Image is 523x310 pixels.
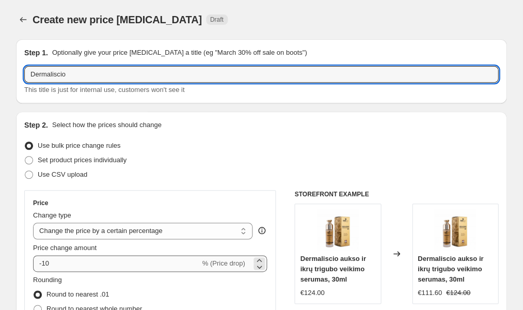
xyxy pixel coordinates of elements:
p: Select how the prices should change [52,120,162,130]
div: €111.60 [418,288,442,298]
span: Set product prices individually [38,156,126,164]
p: Optionally give your price [MEDICAL_DATA] a title (eg "March 30% off sale on boots") [52,48,307,58]
span: Use CSV upload [38,171,87,178]
span: % (Price drop) [202,259,245,267]
span: This title is just for internal use, customers won't see it [24,86,184,94]
div: €124.00 [300,288,324,298]
input: 30% off holiday sale [24,66,498,83]
img: Dermaliscio-Gold-and-Caviar-Triple-Action-Serum_80x.png [434,209,476,251]
span: Draft [210,16,224,24]
h2: Step 2. [24,120,48,130]
span: Change type [33,211,71,219]
img: Dermaliscio-Gold-and-Caviar-Triple-Action-Serum_80x.png [317,209,358,251]
span: Use bulk price change rules [38,142,120,149]
h3: Price [33,199,48,207]
input: -15 [33,255,200,272]
strike: €124.00 [446,288,470,298]
span: Create new price [MEDICAL_DATA] [33,14,202,25]
span: Round to nearest .01 [46,290,109,298]
button: Price change jobs [16,12,30,27]
span: Rounding [33,276,62,284]
div: help [257,225,267,236]
span: Price change amount [33,244,97,252]
span: Dermaliscio aukso ir ikrų trigubo veikimo serumas, 30ml [300,255,366,283]
h6: STOREFRONT EXAMPLE [294,190,498,198]
span: Dermaliscio aukso ir ikrų trigubo veikimo serumas, 30ml [418,255,483,283]
h2: Step 1. [24,48,48,58]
